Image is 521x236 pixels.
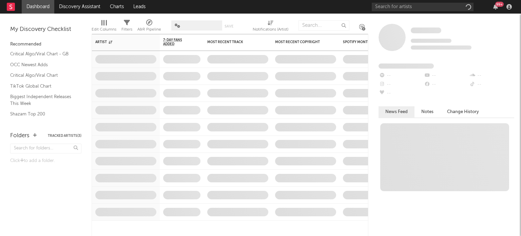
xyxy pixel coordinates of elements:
div: -- [424,71,469,80]
button: Change History [440,106,486,117]
span: Tracking Since: [DATE] [411,39,451,43]
div: -- [379,89,424,98]
div: -- [469,80,514,89]
span: Fans Added by Platform [379,63,434,69]
div: 99 + [495,2,504,7]
span: 0 fans last week [411,46,471,50]
div: -- [379,71,424,80]
div: Recommended [10,40,81,49]
div: A&R Pipeline [137,25,161,34]
div: Edit Columns [92,17,116,37]
div: Edit Columns [92,25,116,34]
div: Click to add a folder. [10,157,81,165]
input: Search for artists [372,3,474,11]
button: 99+ [493,4,498,10]
button: Save [225,24,233,28]
a: Some Artist [411,27,441,34]
div: Filters [121,25,132,34]
div: My Discovery Checklist [10,25,81,34]
span: Some Artist [411,28,441,33]
div: Artist [95,40,146,44]
div: Notifications (Artist) [253,25,288,34]
a: Shazam Top 200 [10,110,75,118]
div: Folders [10,132,30,140]
a: OCC Newest Adds [10,61,75,69]
span: 7-Day Fans Added [163,38,190,46]
input: Search for folders... [10,144,81,153]
div: Filters [121,17,132,37]
div: Most Recent Track [207,40,258,44]
div: -- [424,80,469,89]
div: Most Recent Copyright [275,40,326,44]
div: A&R Pipeline [137,17,161,37]
a: Biggest Independent Releases This Week [10,93,75,107]
a: Critical Algo/Viral Chart [10,72,75,79]
div: -- [379,80,424,89]
a: TikTok Global Chart [10,83,75,90]
div: Spotify Monthly Listeners [343,40,394,44]
button: Notes [414,106,440,117]
button: News Feed [379,106,414,117]
a: Critical Algo/Viral Chart - GB [10,50,75,58]
button: Tracked Artists(3) [48,134,81,138]
div: Notifications (Artist) [253,17,288,37]
input: Search... [298,20,349,31]
div: -- [469,71,514,80]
